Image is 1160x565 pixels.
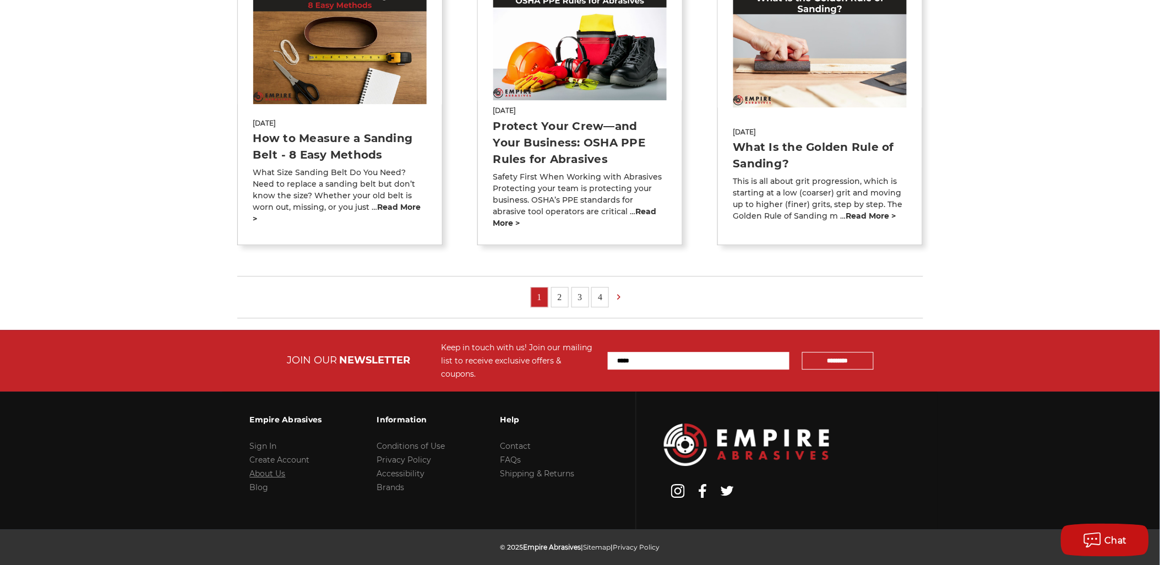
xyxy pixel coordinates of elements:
[493,207,657,228] a: read more >
[733,127,907,137] span: [DATE]
[552,287,568,307] a: 2
[500,408,575,431] h3: Help
[377,469,425,479] a: Accessibility
[493,106,667,116] span: [DATE]
[493,171,667,229] p: Safety First When Working with Abrasives Protecting your team is protecting your business. OSHA’s...
[250,408,322,431] h3: Empire Abrasives
[500,441,531,451] a: Contact
[1061,524,1149,557] button: Chat
[500,455,521,465] a: FAQs
[253,167,427,225] p: What Size Sanding Belt Do You Need? Need to replace a sanding belt but don’t know the size? Wheth...
[441,341,597,381] div: Keep in touch with us! Join our mailing list to receive exclusive offers & coupons.
[493,119,646,166] a: Protect Your Crew—and Your Business: OSHA PPE Rules for Abrasives
[250,455,310,465] a: Create Account
[733,176,907,222] p: This is all about grit progression, which is starting at a low (coarser) grit and moving up to hi...
[664,423,829,466] img: Empire Abrasives Logo Image
[250,482,269,492] a: Blog
[613,543,660,551] a: Privacy Policy
[531,287,548,307] a: 1
[377,441,445,451] a: Conditions of Use
[572,287,589,307] a: 3
[253,118,427,128] span: [DATE]
[733,140,895,170] a: What Is the Golden Rule of Sanding?
[500,469,575,479] a: Shipping & Returns
[846,211,896,221] a: read more >
[339,354,410,366] span: NEWSLETTER
[250,469,286,479] a: About Us
[287,354,337,366] span: JOIN OUR
[500,540,660,554] p: © 2025 | |
[1105,535,1128,546] span: Chat
[377,455,432,465] a: Privacy Policy
[250,441,277,451] a: Sign In
[592,287,608,307] a: 4
[584,543,611,551] a: Sitemap
[377,482,405,492] a: Brands
[253,132,413,161] a: How to Measure a Sanding Belt - 8 Easy Methods
[377,408,445,431] h3: Information
[524,543,581,551] span: Empire Abrasives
